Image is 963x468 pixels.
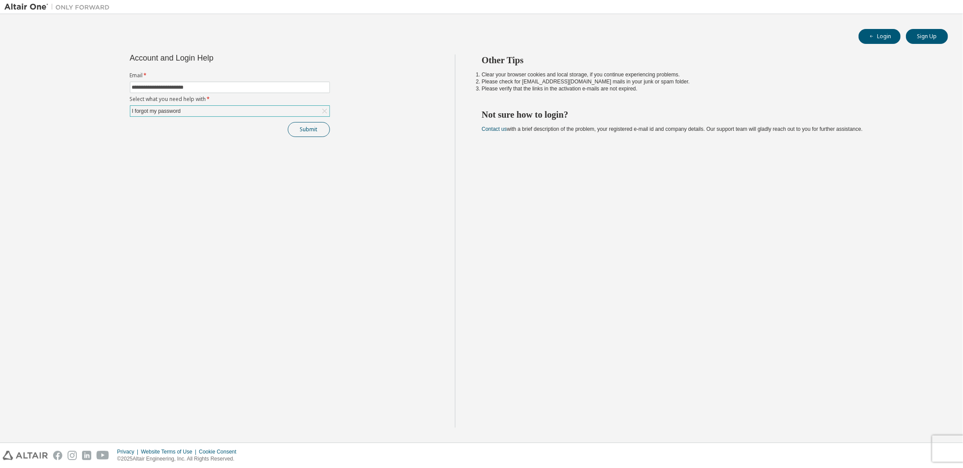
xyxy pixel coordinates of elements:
img: youtube.svg [97,451,109,460]
li: Clear your browser cookies and local storage, if you continue experiencing problems. [482,71,932,78]
div: I forgot my password [131,106,182,116]
li: Please check for [EMAIL_ADDRESS][DOMAIN_NAME] mails in your junk or spam folder. [482,78,932,85]
label: Email [130,72,330,79]
img: instagram.svg [68,451,77,460]
div: Privacy [117,448,141,455]
label: Select what you need help with [130,96,330,103]
button: Sign Up [906,29,948,44]
button: Login [859,29,901,44]
div: I forgot my password [130,106,329,116]
img: linkedin.svg [82,451,91,460]
img: facebook.svg [53,451,62,460]
a: Contact us [482,126,507,132]
button: Submit [288,122,330,137]
h2: Other Tips [482,54,932,66]
h2: Not sure how to login? [482,109,932,120]
img: altair_logo.svg [3,451,48,460]
span: with a brief description of the problem, your registered e-mail id and company details. Our suppo... [482,126,863,132]
li: Please verify that the links in the activation e-mails are not expired. [482,85,932,92]
p: © 2025 Altair Engineering, Inc. All Rights Reserved. [117,455,242,463]
div: Account and Login Help [130,54,290,61]
div: Cookie Consent [199,448,241,455]
div: Website Terms of Use [141,448,199,455]
img: Altair One [4,3,114,11]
